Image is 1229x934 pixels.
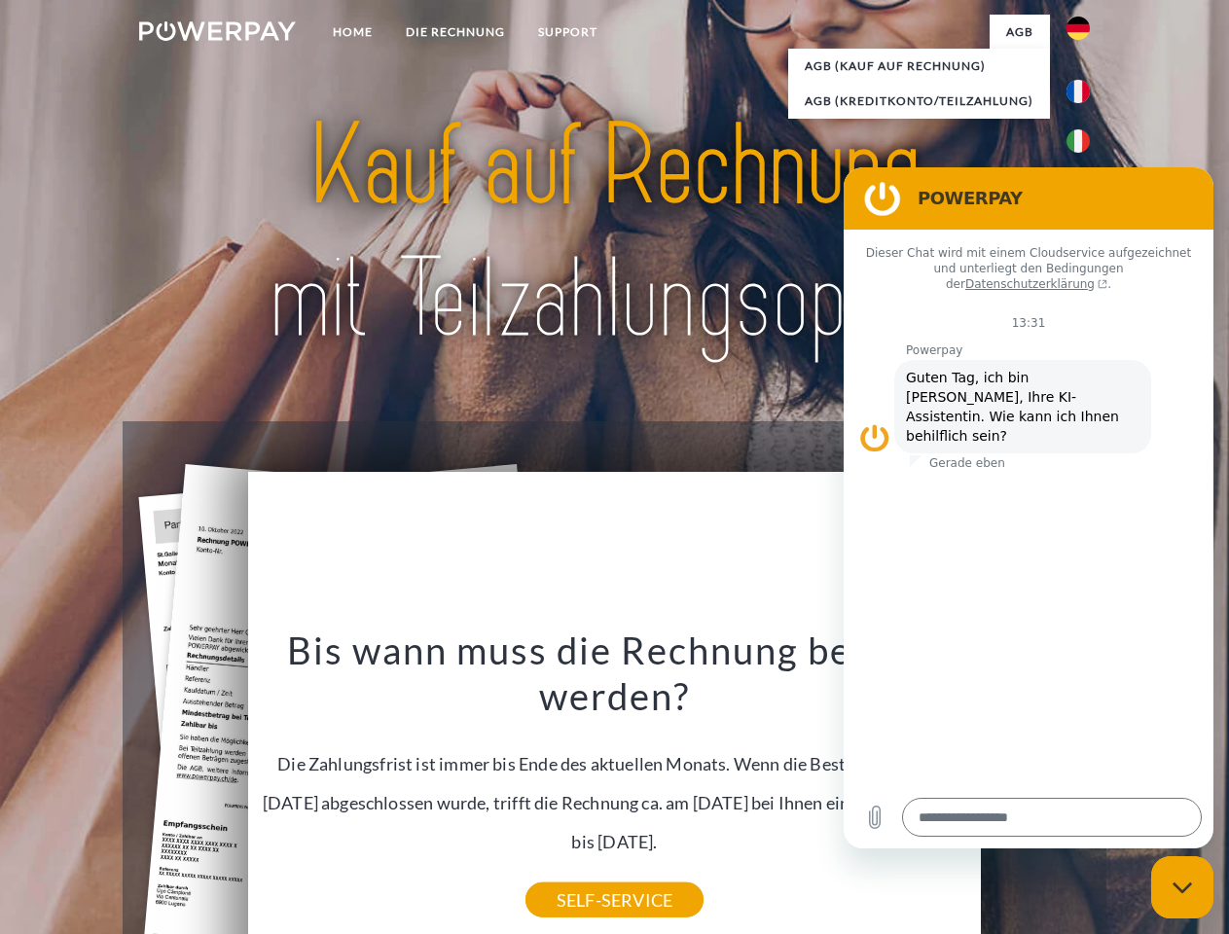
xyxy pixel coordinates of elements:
img: title-powerpay_de.svg [186,93,1043,373]
a: SELF-SERVICE [525,882,704,917]
div: Die Zahlungsfrist ist immer bis Ende des aktuellen Monats. Wenn die Bestellung z.B. am [DATE] abg... [260,627,970,900]
img: it [1066,129,1090,153]
a: AGB (Kreditkonto/Teilzahlung) [788,84,1050,119]
a: AGB (Kauf auf Rechnung) [788,49,1050,84]
img: fr [1066,80,1090,103]
iframe: Schaltfläche zum Öffnen des Messaging-Fensters; Konversation läuft [1151,856,1213,918]
img: de [1066,17,1090,40]
iframe: Messaging-Fenster [844,167,1213,848]
a: SUPPORT [522,15,614,50]
a: DIE RECHNUNG [389,15,522,50]
a: Home [316,15,389,50]
img: logo-powerpay-white.svg [139,21,296,41]
a: agb [990,15,1050,50]
h3: Bis wann muss die Rechnung bezahlt werden? [260,627,970,720]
